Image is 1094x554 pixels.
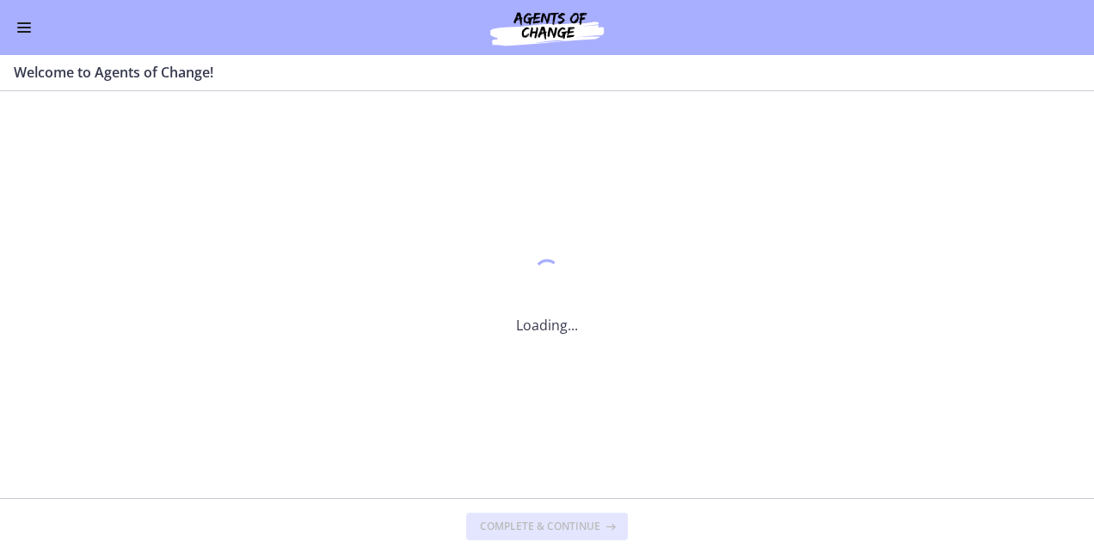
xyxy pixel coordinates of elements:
p: Loading... [516,315,578,335]
button: Enable menu [14,17,34,38]
span: Complete & continue [480,520,600,533]
img: Agents of Change Social Work Test Prep [444,7,650,48]
button: Complete & continue [466,513,628,540]
h3: Welcome to Agents of Change! [14,62,1060,83]
div: 1 [516,255,578,294]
